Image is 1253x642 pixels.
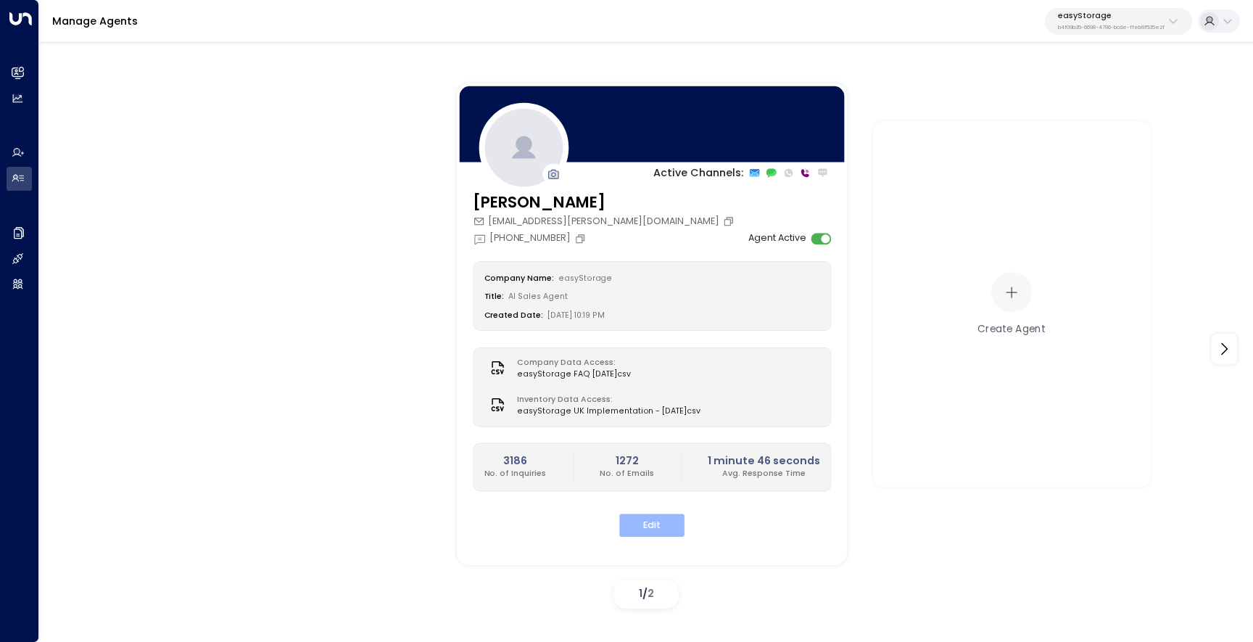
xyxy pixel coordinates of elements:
button: Edit [619,514,685,537]
div: Create Agent [977,321,1046,337]
p: easyStorage [1058,12,1165,20]
label: Inventory Data Access: [517,394,694,406]
label: Title: [484,292,505,303]
div: [EMAIL_ADDRESS][PERSON_NAME][DOMAIN_NAME] [473,215,737,229]
div: / [613,580,679,609]
label: Company Name: [484,273,555,284]
button: Copy [574,233,589,244]
div: [PHONE_NUMBER] [473,232,589,246]
label: Company Data Access: [517,357,624,369]
label: Created Date: [484,310,544,321]
p: No. of Emails [600,469,654,480]
button: easyStorageb4f09b35-6698-4786-bcde-ffeb9f535e2f [1045,8,1192,35]
h2: 3186 [484,453,547,469]
a: Manage Agents [52,14,138,28]
span: 2 [648,586,654,601]
span: easyStorage [558,273,613,284]
span: [DATE] 10:19 PM [547,310,605,321]
button: Copy [722,216,737,228]
h2: 1272 [600,453,654,469]
p: Active Channels: [653,165,743,181]
span: easyStorage UK Implementation - [DATE]csv [517,406,700,417]
h2: 1 minute 46 seconds [708,453,820,469]
span: AI Sales Agent [508,292,568,303]
p: Avg. Response Time [708,469,820,480]
span: easyStorage FAQ [DATE]csv [517,369,631,381]
span: 1 [639,586,642,601]
p: b4f09b35-6698-4786-bcde-ffeb9f535e2f [1058,25,1165,30]
h3: [PERSON_NAME] [473,192,737,215]
p: No. of Inquiries [484,469,547,480]
label: Agent Active [748,232,806,246]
